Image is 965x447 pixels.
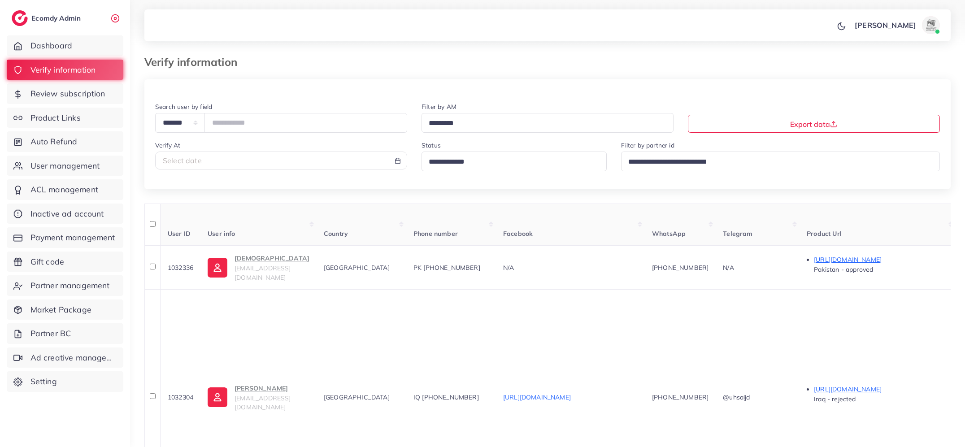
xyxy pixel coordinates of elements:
div: Search for option [422,152,607,171]
span: N/A [723,264,734,272]
span: Review subscription [30,88,105,100]
a: Ad creative management [7,347,123,368]
a: Product Links [7,108,123,128]
a: ACL management [7,179,123,200]
p: [DEMOGRAPHIC_DATA] [235,253,309,264]
span: Telegram [723,230,752,238]
span: Verify information [30,64,96,76]
a: Auto Refund [7,131,123,152]
span: Inactive ad account [30,208,104,220]
h3: Verify information [144,56,244,69]
a: User management [7,156,123,176]
span: @uhsaijd [723,393,750,401]
span: Country [324,230,348,238]
p: [PERSON_NAME] [855,20,916,30]
span: User info [208,230,235,238]
input: Search for option [426,155,596,169]
span: [GEOGRAPHIC_DATA] [324,393,390,401]
span: [PHONE_NUMBER] [652,264,709,272]
a: Partner management [7,275,123,296]
label: Filter by partner id [621,141,674,150]
span: Select date [163,156,202,165]
span: Partner management [30,280,110,291]
span: [GEOGRAPHIC_DATA] [324,264,390,272]
label: Verify At [155,141,180,150]
label: Search user by field [155,102,212,111]
input: Search for option [625,155,928,169]
img: logo [12,10,28,26]
label: Status [422,141,441,150]
a: logoEcomdy Admin [12,10,83,26]
span: [EMAIL_ADDRESS][DOMAIN_NAME] [235,394,291,411]
a: Review subscription [7,83,123,104]
span: 1032336 [168,264,193,272]
span: Export data [790,120,837,129]
p: [URL][DOMAIN_NAME] [814,254,948,265]
img: ic-user-info.36bf1079.svg [208,387,227,407]
a: Partner BC [7,323,123,344]
span: User management [30,160,100,172]
span: User ID [168,230,191,238]
span: 1032304 [168,393,193,401]
a: Payment management [7,227,123,248]
div: Search for option [422,113,674,132]
a: Dashboard [7,35,123,56]
h2: Ecomdy Admin [31,14,83,22]
span: PK [PHONE_NUMBER] [413,264,480,272]
img: ic-user-info.36bf1079.svg [208,258,227,278]
input: Search for option [426,117,662,130]
span: Pakistan - approved [814,265,873,273]
span: Ad creative management [30,352,117,364]
div: Search for option [621,152,940,171]
a: Inactive ad account [7,204,123,224]
a: Gift code [7,252,123,272]
img: avatar [922,16,940,34]
a: [PERSON_NAME]avatar [850,16,943,34]
span: [PHONE_NUMBER] [652,393,709,401]
span: Dashboard [30,40,72,52]
a: Verify information [7,60,123,80]
span: Product Url [807,230,842,238]
span: Setting [30,376,57,387]
a: Setting [7,371,123,392]
span: Market Package [30,304,91,316]
span: ACL management [30,184,98,195]
a: [DEMOGRAPHIC_DATA][EMAIL_ADDRESS][DOMAIN_NAME] [208,253,309,282]
p: [URL][DOMAIN_NAME] [814,384,948,395]
button: Export data [688,115,940,133]
span: Iraq - rejected [814,395,856,403]
span: Phone number [413,230,458,238]
p: [PERSON_NAME] [235,383,309,394]
span: [EMAIL_ADDRESS][DOMAIN_NAME] [235,264,291,281]
span: Product Links [30,112,81,124]
span: Auto Refund [30,136,78,148]
label: Filter by AM [422,102,456,111]
span: WhatsApp [652,230,686,238]
span: Payment management [30,232,115,243]
span: N/A [503,264,514,272]
span: Facebook [503,230,533,238]
span: Partner BC [30,328,71,339]
a: [URL][DOMAIN_NAME] [503,393,571,401]
a: Market Package [7,299,123,320]
span: Gift code [30,256,64,268]
span: IQ [PHONE_NUMBER] [413,393,479,401]
a: [PERSON_NAME][EMAIL_ADDRESS][DOMAIN_NAME] [208,383,309,412]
